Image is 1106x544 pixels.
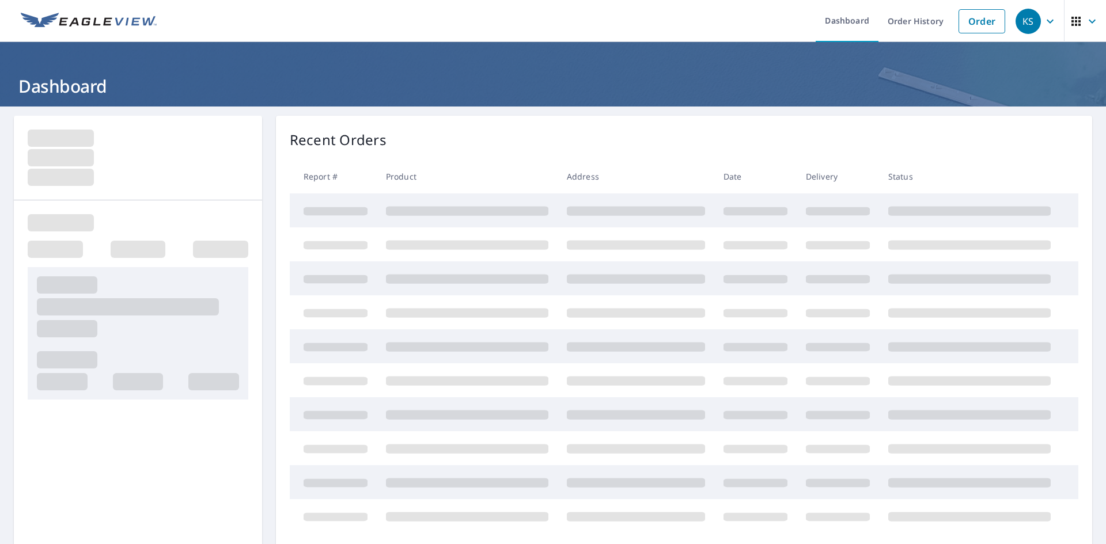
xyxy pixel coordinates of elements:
th: Product [377,159,558,193]
th: Address [558,159,714,193]
th: Delivery [797,159,879,193]
h1: Dashboard [14,74,1092,98]
th: Report # [290,159,377,193]
th: Status [879,159,1060,193]
div: KS [1016,9,1041,34]
a: Order [959,9,1005,33]
img: EV Logo [21,13,157,30]
p: Recent Orders [290,130,387,150]
th: Date [714,159,797,193]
